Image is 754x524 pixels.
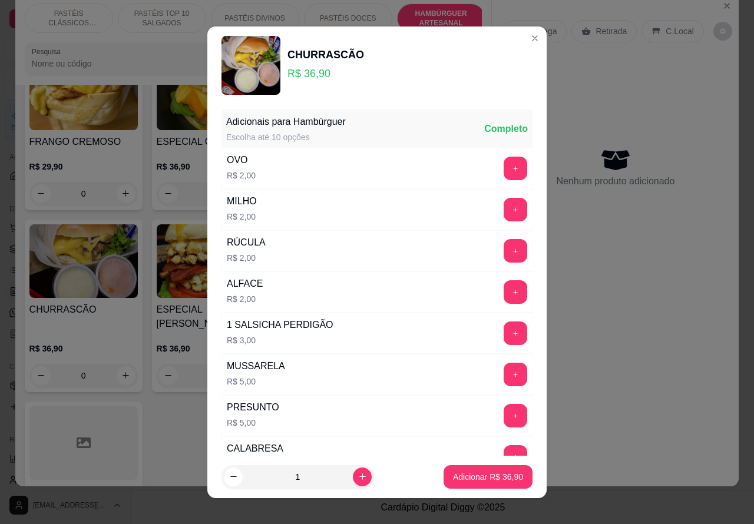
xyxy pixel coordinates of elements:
div: Completo [484,122,528,136]
div: PRESUNTO [227,400,279,414]
div: RÚCULA [227,236,266,250]
button: decrease-product-quantity [224,467,243,486]
button: increase-product-quantity [353,467,372,486]
div: CHURRASCÃO [287,47,364,63]
img: product-image [221,36,280,95]
div: ALFACE [227,277,263,291]
button: add [504,157,527,180]
p: R$ 36,90 [287,65,364,82]
button: add [504,321,527,345]
p: R$ 2,00 [227,252,266,264]
button: add [504,239,527,263]
div: OVO [227,153,256,167]
div: Adicionais para Hambúrguer [226,115,346,129]
div: MILHO [227,194,257,208]
button: Adicionar R$ 36,90 [444,465,533,489]
p: R$ 3,00 [227,334,333,346]
div: 1 SALSICHA PERDIGÃO [227,318,333,332]
p: R$ 5,00 [227,417,279,429]
button: add [504,445,527,469]
p: Adicionar R$ 36,90 [453,471,523,483]
div: Escolha até 10 opções [226,131,346,143]
p: R$ 2,00 [227,211,257,223]
p: R$ 5,00 [227,376,285,387]
p: R$ 2,00 [227,170,256,181]
button: add [504,363,527,386]
p: R$ 2,00 [227,293,263,305]
button: add [504,404,527,427]
button: add [504,280,527,304]
button: Close [525,29,544,48]
div: CALABRESA [227,442,283,456]
button: add [504,198,527,221]
div: MUSSARELA [227,359,285,373]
